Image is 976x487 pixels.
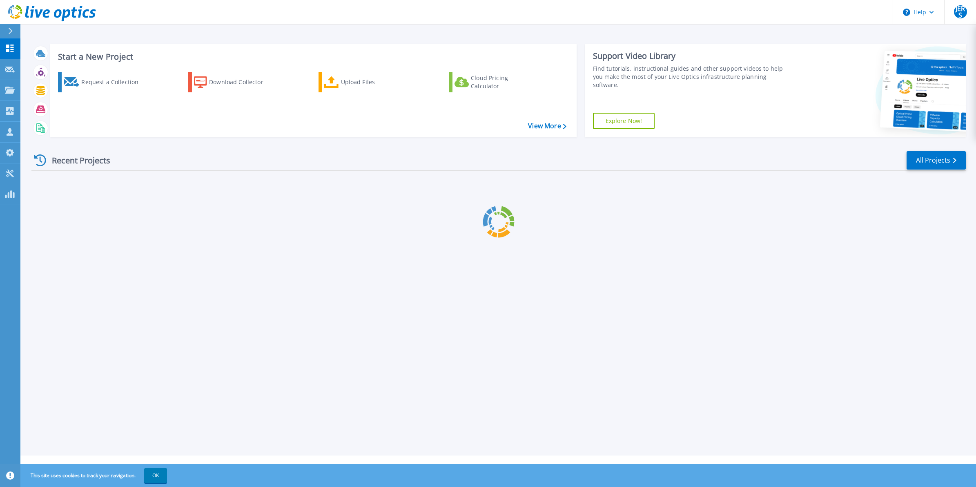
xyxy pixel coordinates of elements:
[319,72,410,92] a: Upload Files
[593,51,789,61] div: Support Video Library
[471,74,536,90] div: Cloud Pricing Calculator
[907,151,966,170] a: All Projects
[22,468,167,483] span: This site uses cookies to track your navigation.
[954,5,967,18] span: JERS
[81,74,147,90] div: Request a Collection
[31,150,121,170] div: Recent Projects
[144,468,167,483] button: OK
[528,122,566,130] a: View More
[341,74,406,90] div: Upload Files
[593,65,789,89] div: Find tutorials, instructional guides and other support videos to help you make the most of your L...
[58,72,149,92] a: Request a Collection
[593,113,655,129] a: Explore Now!
[188,72,279,92] a: Download Collector
[209,74,274,90] div: Download Collector
[58,52,566,61] h3: Start a New Project
[449,72,540,92] a: Cloud Pricing Calculator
